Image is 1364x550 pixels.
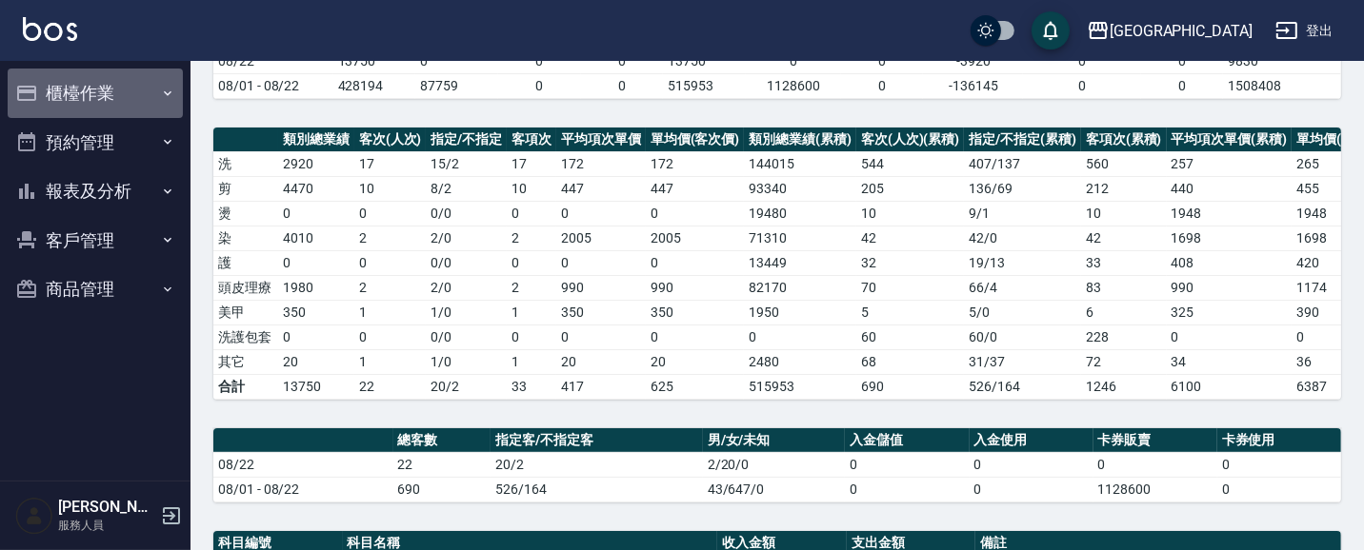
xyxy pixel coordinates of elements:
td: 0 [507,250,556,275]
td: 1508408 [1223,73,1341,98]
td: 20 [556,349,646,374]
th: 客次(人次)(累積) [856,128,965,152]
td: 2 / 0 [426,275,507,300]
td: 0 [507,324,556,349]
td: 66 / 4 [964,275,1081,300]
td: 0 [498,49,581,73]
th: 客項次 [507,128,556,152]
td: 0 [841,73,924,98]
td: 0 [1217,452,1341,477]
th: 指定/不指定 [426,128,507,152]
td: 護 [213,250,278,275]
td: 2/20/0 [703,452,846,477]
td: 417 [556,374,646,399]
button: 報表及分析 [8,167,183,216]
img: Logo [23,17,77,41]
td: 0 [354,324,427,349]
td: 1 / 0 [426,300,507,324]
td: 0 [556,324,646,349]
td: 526/164 [964,374,1081,399]
td: 17 [507,151,556,176]
th: 客次(人次) [354,128,427,152]
td: 0 [746,49,841,73]
td: 6100 [1167,374,1293,399]
td: 34 [1167,349,1293,374]
td: 2005 [646,226,745,250]
th: 卡券使用 [1217,428,1341,453]
td: 350 [278,300,354,324]
button: 櫃檯作業 [8,69,183,118]
td: 22 [393,452,491,477]
td: 13449 [744,250,856,275]
button: save [1032,11,1070,49]
td: 6 [1081,300,1167,324]
td: 447 [556,176,646,201]
td: 1980 [278,275,354,300]
th: 總客數 [393,428,491,453]
td: 82170 [744,275,856,300]
td: 0 [1023,49,1140,73]
td: 其它 [213,349,278,374]
td: 洗 [213,151,278,176]
td: 72 [1081,349,1167,374]
td: 染 [213,226,278,250]
td: 2480 [744,349,856,374]
td: 1950 [744,300,856,324]
td: 172 [556,151,646,176]
td: 68 [856,349,965,374]
table: a dense table [213,428,1341,502]
td: 440 [1167,176,1293,201]
td: 13750 [663,49,746,73]
th: 卡券販賣 [1093,428,1217,453]
td: 33 [507,374,556,399]
td: 325 [1167,300,1293,324]
td: 0 [1167,324,1293,349]
div: [GEOGRAPHIC_DATA] [1110,19,1253,43]
td: 22 [354,374,427,399]
td: 19480 [744,201,856,226]
td: 87759 [415,73,498,98]
td: 0 [1141,73,1224,98]
button: 商品管理 [8,265,183,314]
td: 17 [354,151,427,176]
td: 42 [856,226,965,250]
td: 60 [856,324,965,349]
th: 類別總業績 [278,128,354,152]
button: [GEOGRAPHIC_DATA] [1079,11,1260,50]
td: 1698 [1167,226,1293,250]
td: 1 [354,300,427,324]
td: 1128600 [1093,477,1217,501]
th: 客項次(累積) [1081,128,1167,152]
td: 1 [507,300,556,324]
td: 0 [646,324,745,349]
td: 4470 [278,176,354,201]
th: 指定客/不指定客 [491,428,703,453]
td: 0 [1023,73,1140,98]
td: 剪 [213,176,278,201]
td: 33 [1081,250,1167,275]
td: 4010 [278,226,354,250]
td: 20/2 [491,452,703,477]
td: 10 [856,201,965,226]
td: 205 [856,176,965,201]
td: 350 [646,300,745,324]
td: 32 [856,250,965,275]
td: 0 [744,324,856,349]
td: 08/22 [213,452,393,477]
td: 212 [1081,176,1167,201]
td: 08/01 - 08/22 [213,73,333,98]
button: 客戶管理 [8,216,183,265]
td: 10 [507,176,556,201]
td: 15 / 2 [426,151,507,176]
td: 2005 [556,226,646,250]
th: 類別總業績(累積) [744,128,856,152]
td: 08/01 - 08/22 [213,477,393,501]
td: 990 [556,275,646,300]
td: 408 [1167,250,1293,275]
td: 5 / 0 [964,300,1081,324]
td: 257 [1167,151,1293,176]
th: 入金使用 [970,428,1093,453]
td: 08/22 [213,49,333,73]
td: 1128600 [746,73,841,98]
td: 0 [507,201,556,226]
